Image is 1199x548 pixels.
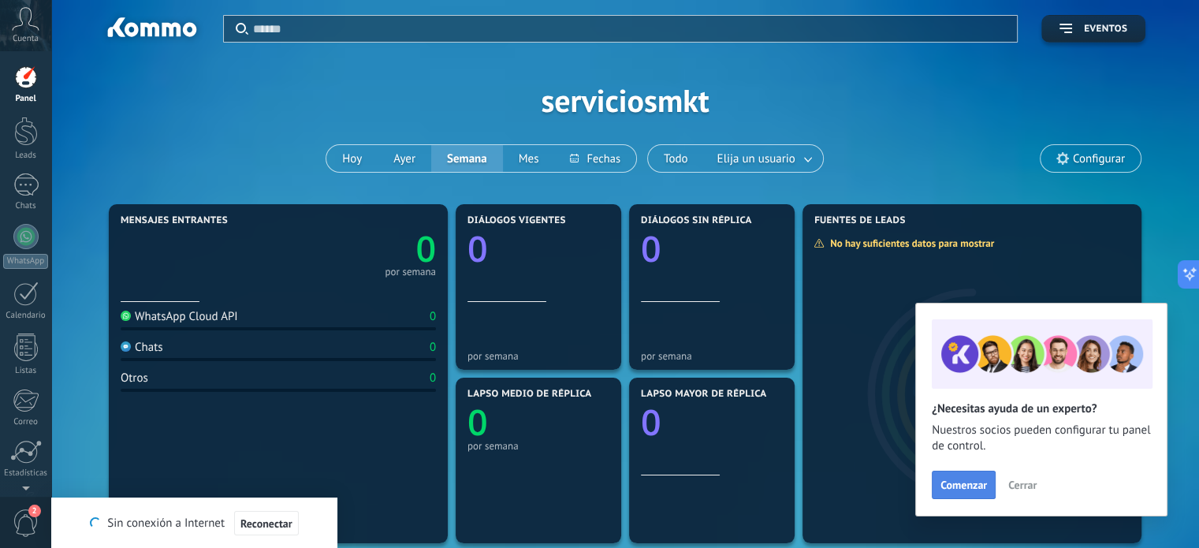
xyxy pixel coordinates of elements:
[932,401,1151,416] h2: ¿Necesitas ayuda de un experto?
[3,94,49,104] div: Panel
[932,471,996,499] button: Comenzar
[121,215,228,226] span: Mensajes entrantes
[3,468,49,479] div: Estadísticas
[431,145,503,172] button: Semana
[385,268,436,276] div: por semana
[467,398,488,446] text: 0
[430,309,436,324] div: 0
[554,145,635,172] button: Fechas
[1073,152,1125,166] span: Configurar
[641,389,766,400] span: Lapso mayor de réplica
[28,505,41,517] span: 2
[467,389,592,400] span: Lapso medio de réplica
[1041,15,1145,43] button: Eventos
[430,340,436,355] div: 0
[90,510,298,536] div: Sin conexión a Internet
[121,340,163,355] div: Chats
[13,34,39,44] span: Cuenta
[704,145,823,172] button: Elija un usuario
[121,341,131,352] img: Chats
[641,398,661,446] text: 0
[121,311,131,321] img: WhatsApp Cloud API
[814,215,906,226] span: Fuentes de leads
[467,440,609,452] div: por semana
[234,511,299,536] button: Reconectar
[1008,479,1037,490] span: Cerrar
[641,225,661,273] text: 0
[3,417,49,427] div: Correo
[932,423,1151,454] span: Nuestros socios pueden configurar tu panel de control.
[3,254,48,269] div: WhatsApp
[378,145,431,172] button: Ayer
[641,215,752,226] span: Diálogos sin réplica
[326,145,378,172] button: Hoy
[467,225,488,273] text: 0
[3,366,49,376] div: Listas
[3,311,49,321] div: Calendario
[1001,473,1044,497] button: Cerrar
[714,148,799,170] span: Elija un usuario
[121,371,148,386] div: Otros
[240,518,292,529] span: Reconectar
[940,479,987,490] span: Comenzar
[814,237,1005,250] div: No hay suficientes datos para mostrar
[415,225,436,273] text: 0
[503,145,555,172] button: Mes
[467,215,566,226] span: Diálogos vigentes
[648,145,704,172] button: Todo
[3,151,49,161] div: Leads
[121,309,238,324] div: WhatsApp Cloud API
[278,225,436,273] a: 0
[1084,24,1127,35] span: Eventos
[467,350,609,362] div: por semana
[430,371,436,386] div: 0
[3,201,49,211] div: Chats
[641,350,783,362] div: por semana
